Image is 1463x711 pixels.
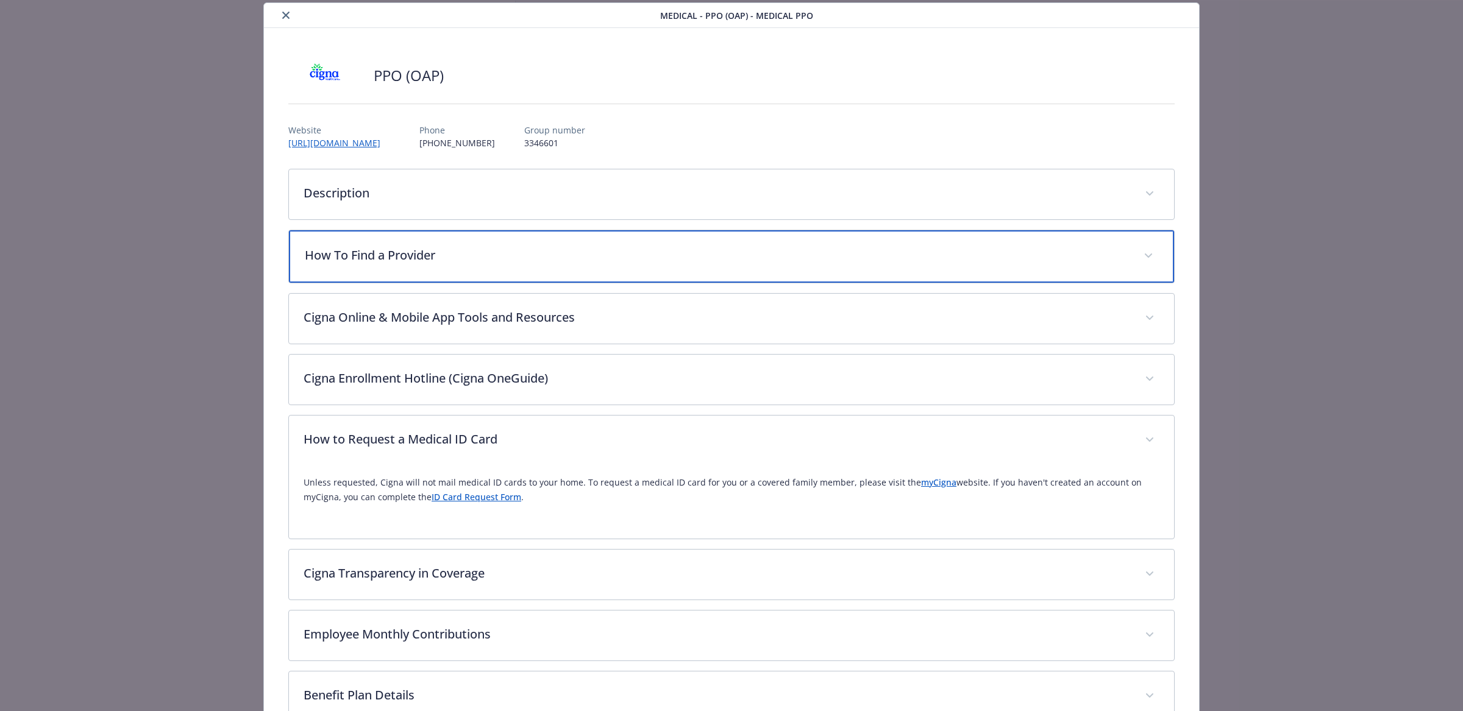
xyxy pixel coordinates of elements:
div: Description [289,169,1174,219]
p: How to Request a Medical ID Card [304,430,1130,448]
p: Cigna Online & Mobile App Tools and Resources [304,308,1130,327]
p: Employee Monthly Contributions [304,625,1130,643]
p: Benefit Plan Details [304,686,1130,704]
p: Phone [419,124,495,136]
div: Employee Monthly Contributions [289,610,1174,660]
div: Cigna Enrollment Hotline (Cigna OneGuide) [289,355,1174,405]
span: Medical - PPO (OAP) - Medical PPO [660,9,813,22]
p: Website [288,124,390,136]
img: CIGNA [288,57,361,94]
h2: PPO (OAP) [374,65,444,86]
button: close [279,8,293,23]
p: Group number [524,124,585,136]
a: ID Card Request Form [432,491,521,503]
p: Description [304,184,1130,202]
p: Cigna Enrollment Hotline (Cigna OneGuide) [304,369,1130,387]
p: 3346601 [524,136,585,149]
div: How to Request a Medical ID Card [289,465,1174,539]
p: How To Find a Provider [305,246,1129,264]
a: [URL][DOMAIN_NAME] [288,137,390,149]
p: Unless requested, Cigna will not mail medical ID cards to your home. To request a medical ID card... [304,475,1159,504]
div: How To Find a Provider [289,230,1174,283]
div: Cigna Online & Mobile App Tools and Resources [289,294,1174,344]
p: Cigna Transparency in Coverage [304,564,1130,582]
p: [PHONE_NUMBER] [419,136,495,149]
div: Cigna Transparency in Coverage [289,550,1174,600]
div: How to Request a Medical ID Card [289,416,1174,465]
a: myCigna [921,476,956,488]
